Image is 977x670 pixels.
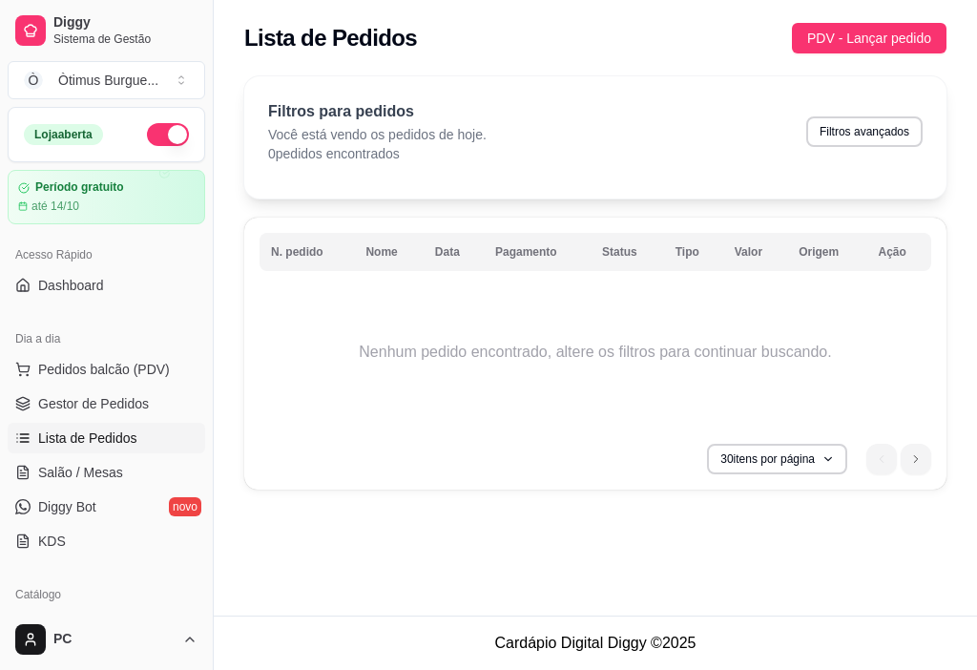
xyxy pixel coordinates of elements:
[8,61,205,99] button: Select a team
[807,28,931,49] span: PDV - Lançar pedido
[484,233,591,271] th: Pagamento
[8,388,205,419] a: Gestor de Pedidos
[260,276,931,429] td: Nenhum pedido encontrado, altere os filtros para continuar buscando.
[38,394,149,413] span: Gestor de Pedidos
[8,240,205,270] div: Acesso Rápido
[901,444,931,474] li: next page button
[806,116,923,147] button: Filtros avançados
[38,532,66,551] span: KDS
[24,124,103,145] div: Loja aberta
[857,434,941,484] nav: pagination navigation
[268,144,487,163] p: 0 pedidos encontrados
[8,579,205,610] div: Catálogo
[792,23,946,53] button: PDV - Lançar pedido
[268,125,487,144] p: Você está vendo os pedidos de hoje.
[260,233,354,271] th: N. pedido
[24,71,43,90] span: Ò
[38,276,104,295] span: Dashboard
[58,71,158,90] div: Òtimus Burgue ...
[354,233,423,271] th: Nome
[38,497,96,516] span: Diggy Bot
[8,457,205,488] a: Salão / Mesas
[787,233,866,271] th: Origem
[268,100,487,123] p: Filtros para pedidos
[8,270,205,301] a: Dashboard
[8,8,205,53] a: DiggySistema de Gestão
[723,233,787,271] th: Valor
[38,360,170,379] span: Pedidos balcão (PDV)
[53,14,197,31] span: Diggy
[8,170,205,224] a: Período gratuitoaté 14/10
[8,526,205,556] a: KDS
[424,233,484,271] th: Data
[664,233,723,271] th: Tipo
[38,429,137,448] span: Lista de Pedidos
[8,617,205,662] button: PC
[707,444,847,474] button: 30itens por página
[8,423,205,453] a: Lista de Pedidos
[38,463,123,482] span: Salão / Mesas
[8,324,205,354] div: Dia a dia
[214,616,977,670] footer: Cardápio Digital Diggy © 2025
[31,199,79,214] article: até 14/10
[35,180,124,195] article: Período gratuito
[53,31,197,47] span: Sistema de Gestão
[8,354,205,385] button: Pedidos balcão (PDV)
[53,631,175,648] span: PC
[147,123,189,146] button: Alterar Status
[8,492,205,522] a: Diggy Botnovo
[591,233,664,271] th: Status
[244,23,417,53] h2: Lista de Pedidos
[867,233,931,271] th: Ação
